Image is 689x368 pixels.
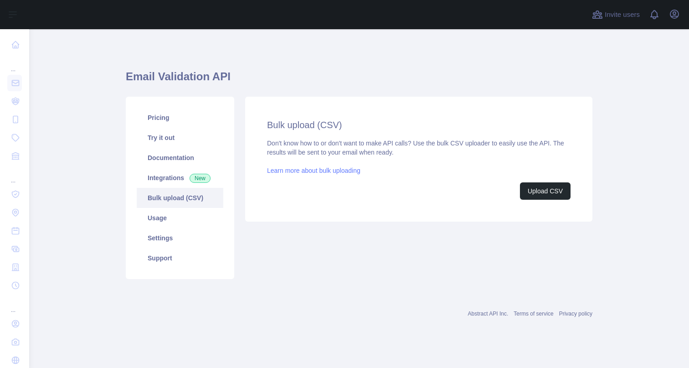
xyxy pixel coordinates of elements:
a: Bulk upload (CSV) [137,188,223,208]
div: Don't know how to or don't want to make API calls? Use the bulk CSV uploader to easily use the AP... [267,139,571,200]
a: Integrations New [137,168,223,188]
h1: Email Validation API [126,69,592,91]
span: Invite users [605,10,640,20]
a: Try it out [137,128,223,148]
button: Invite users [590,7,642,22]
a: Support [137,248,223,268]
a: Abstract API Inc. [468,311,509,317]
button: Upload CSV [520,182,571,200]
h2: Bulk upload (CSV) [267,119,571,131]
a: Documentation [137,148,223,168]
div: ... [7,295,22,314]
a: Settings [137,228,223,248]
a: Terms of service [514,311,553,317]
div: ... [7,166,22,184]
a: Privacy policy [559,311,592,317]
a: Usage [137,208,223,228]
a: Learn more about bulk uploading [267,167,360,174]
span: New [190,174,211,183]
a: Pricing [137,108,223,128]
div: ... [7,55,22,73]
